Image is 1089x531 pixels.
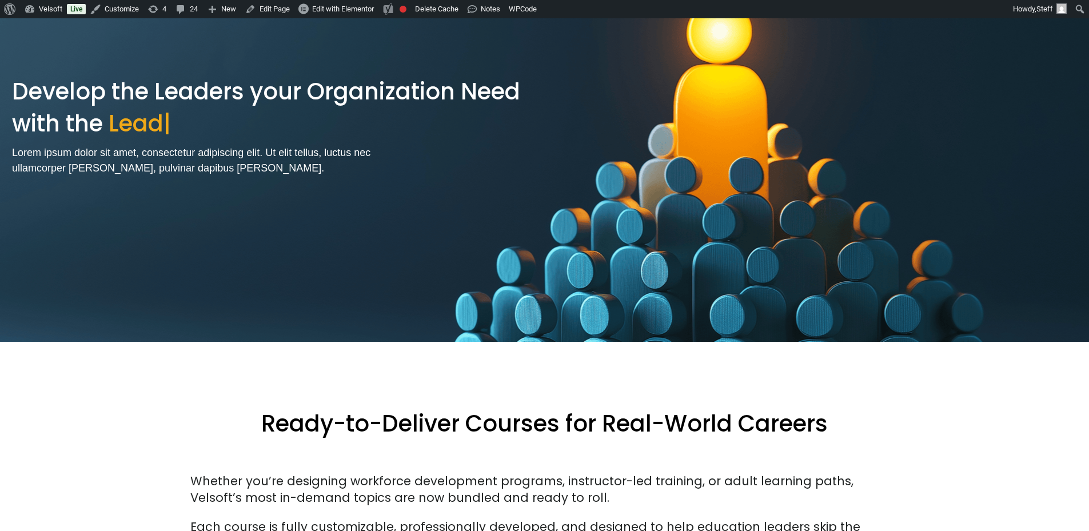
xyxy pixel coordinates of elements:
[1036,5,1053,13] span: Steff
[190,473,899,506] p: Whether you’re designing workforce development programs, instructor-led training, or adult learni...
[12,145,402,176] p: Lorem ipsum dolor sit amet, consectetur adipiscing elit. Ut elit tellus, luctus nec ullamcorper [...
[218,409,871,438] h2: Ready-to-Deliver Courses for Real-World Careers
[109,107,163,139] span: Lead
[12,75,542,139] h1: Develop the Leaders your Organization Need with the
[312,5,374,13] span: Edit with Elementor
[400,6,406,13] div: Focus keyphrase not set
[163,107,171,139] span: |
[67,4,86,14] a: Live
